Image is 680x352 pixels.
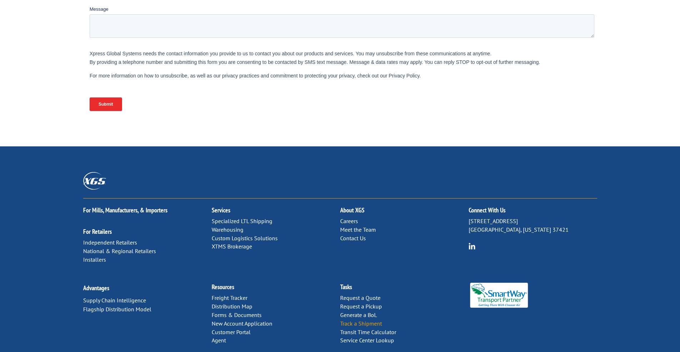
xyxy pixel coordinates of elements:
p: [STREET_ADDRESS] [GEOGRAPHIC_DATA], [US_STATE] 37421 [469,217,597,234]
a: Flagship Distribution Model [83,306,151,313]
a: Advantages [83,284,109,292]
a: Forms & Documents [212,311,262,318]
a: Generate a BoL [340,311,377,318]
a: Service Center Lookup [340,337,394,344]
a: Request a Pickup [340,303,382,310]
a: Custom Logistics Solutions [212,235,278,242]
a: For Mills, Manufacturers, & Importers [83,206,167,214]
a: Meet the Team [340,226,376,233]
a: XTMS Brokerage [212,243,252,250]
a: Careers [340,217,358,225]
a: Agent [212,337,226,344]
a: Independent Retailers [83,239,137,246]
h2: Connect With Us [469,207,597,217]
input: Contact by Phone [256,80,260,85]
span: Last name [254,1,276,6]
a: Customer Portal [212,328,251,336]
span: Contact Preference [254,59,294,65]
a: Installers [83,256,106,263]
a: Contact Us [340,235,366,242]
input: Contact by Email [256,70,260,75]
a: Specialized LTL Shipping [212,217,272,225]
a: Track a Shipment [340,320,382,327]
a: Request a Quote [340,294,381,301]
img: group-6 [469,243,475,250]
h2: Tasks [340,284,469,294]
span: Contact by Phone [262,80,299,86]
a: National & Regional Retailers [83,247,156,255]
span: Phone number [254,30,284,35]
a: About XGS [340,206,364,214]
a: New Account Application [212,320,272,327]
a: Distribution Map [212,303,252,310]
a: For Retailers [83,227,112,236]
a: Transit Time Calculator [340,328,396,336]
a: Warehousing [212,226,243,233]
a: Freight Tracker [212,294,247,301]
a: Resources [212,283,234,291]
a: Services [212,206,230,214]
span: Contact by Email [262,71,297,76]
img: XGS_Logos_ALL_2024_All_White [83,172,106,190]
a: Supply Chain Intelligence [83,297,146,304]
img: Smartway_Logo [469,283,530,308]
